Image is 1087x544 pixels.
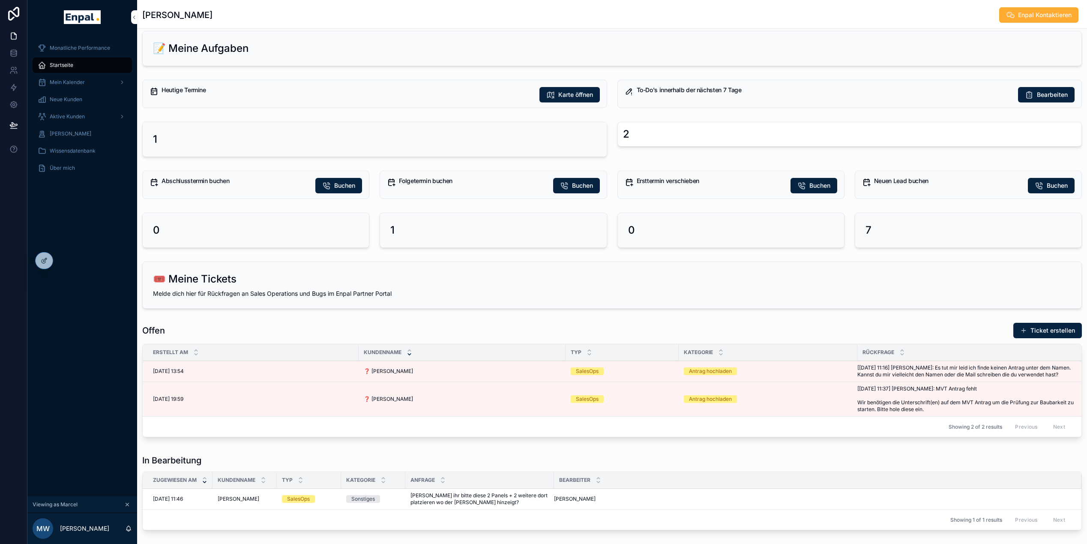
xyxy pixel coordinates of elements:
div: scrollable content [27,34,137,187]
span: Buchen [809,181,830,190]
a: [[DATE] 11:16] [PERSON_NAME]: Es tut mir leid ich finde keinen Antrag unter dem Namen. Kannst du ... [857,364,1077,378]
h5: Ersttermin verschieben [637,178,784,184]
div: SalesOps [576,395,599,403]
h2: 7 [865,223,871,237]
span: Wissensdatenbank [50,147,96,154]
span: [PERSON_NAME] [554,496,596,502]
a: [DATE] 13:54 [153,368,353,375]
h2: 1 [153,132,157,146]
span: Bearbeiter [559,477,590,484]
span: [DATE] 11:46 [153,496,183,502]
span: Kundenname [364,349,401,356]
span: MW [36,523,50,534]
span: Melde dich hier für Rückfragen an Sales Operations und Bugs im Enpal Partner Portal [153,290,392,297]
img: App logo [64,10,100,24]
h1: Offen [142,325,165,337]
span: Neue Kunden [50,96,82,103]
div: 2 [623,127,629,141]
span: Karte öffnen [558,90,593,99]
a: [[DATE] 11:37] [PERSON_NAME]: MVT Antrag fehlt Wir benötigen die Unterschrift(en) auf dem MVT Ant... [857,385,1077,413]
span: Anfrage [410,477,435,484]
h1: [PERSON_NAME] [142,9,213,21]
a: Neue Kunden [33,92,132,107]
span: Buchen [572,181,593,190]
span: Buchen [1047,181,1068,190]
span: Buchen [334,181,355,190]
a: Startseite [33,57,132,73]
span: Kategorie [684,349,713,356]
div: Antrag hochladen [689,395,732,403]
a: ❓ [PERSON_NAME] [364,396,560,403]
span: Kundenname [218,477,255,484]
span: ❓ [PERSON_NAME] [364,396,413,403]
a: [PERSON_NAME] [554,496,1071,502]
span: ❓ [PERSON_NAME] [364,368,413,375]
a: SalesOps [571,395,674,403]
button: Buchen [791,178,837,193]
span: [PERSON_NAME] [50,130,91,137]
span: Monatliche Performance [50,45,110,51]
a: SalesOps [282,495,336,503]
h2: 1 [390,223,395,237]
span: Erstellt am [153,349,188,356]
div: Sonstiges [351,495,375,503]
a: [PERSON_NAME] [33,126,132,141]
p: [PERSON_NAME] [60,524,109,533]
span: Typ [282,477,293,484]
a: Aktive Kunden [33,109,132,124]
h1: In Bearbeitung [142,454,201,466]
button: Buchen [553,178,600,193]
button: Karte öffnen [539,87,600,102]
a: SalesOps [571,367,674,375]
h5: Abschlusstermin buchen [162,178,308,184]
h5: To-Do's innerhalb der nächsten 7 Tage [637,87,1012,93]
span: Enpal Kontaktieren [1018,11,1072,19]
a: Sonstiges [346,495,400,503]
h5: Heutige Termine [162,87,533,93]
span: Typ [571,349,581,356]
span: Zugewiesen am [153,477,197,484]
a: Monatliche Performance [33,40,132,56]
span: Mein Kalender [50,79,85,86]
span: [DATE] 13:54 [153,368,184,375]
a: ❓ [PERSON_NAME] [364,368,560,375]
h2: 🎟️ Meine Tickets [153,272,237,286]
a: [DATE] 11:46 [153,496,207,502]
span: [DATE] 19:59 [153,396,183,403]
button: Buchen [315,178,362,193]
span: [PERSON_NAME] [218,496,259,502]
button: Enpal Kontaktieren [999,7,1078,23]
span: Rückfrage [862,349,894,356]
a: [DATE] 19:59 [153,396,353,403]
span: Aktive Kunden [50,113,85,120]
a: Wissensdatenbank [33,143,132,159]
h5: Folgetermin buchen [399,178,546,184]
a: Über mich [33,160,132,176]
span: Viewing as Marcel [33,501,78,508]
button: Bearbeiten [1018,87,1075,102]
button: Buchen [1028,178,1075,193]
h2: 0 [153,223,160,237]
div: SalesOps [576,367,599,375]
span: Über mich [50,165,75,171]
a: [PERSON_NAME] ihr bitte diese 2 Panels + 2 weitere dort platzieren wo der [PERSON_NAME] hinzeigt? [410,492,549,506]
span: Bearbeiten [1037,90,1068,99]
button: Ticket erstellen [1013,323,1082,338]
h2: 0 [628,223,635,237]
a: [PERSON_NAME] [218,496,272,502]
span: Showing 2 of 2 results [949,424,1002,430]
span: Showing 1 of 1 results [950,517,1002,523]
span: Startseite [50,62,73,69]
a: Mein Kalender [33,75,132,90]
div: Antrag hochladen [689,367,732,375]
div: SalesOps [287,495,310,503]
h5: Neuen Lead buchen [874,178,1021,184]
a: Antrag hochladen [684,395,852,403]
h2: 📝 Meine Aufgaben [153,42,249,55]
a: Antrag hochladen [684,367,852,375]
span: Kategorie [346,477,375,484]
